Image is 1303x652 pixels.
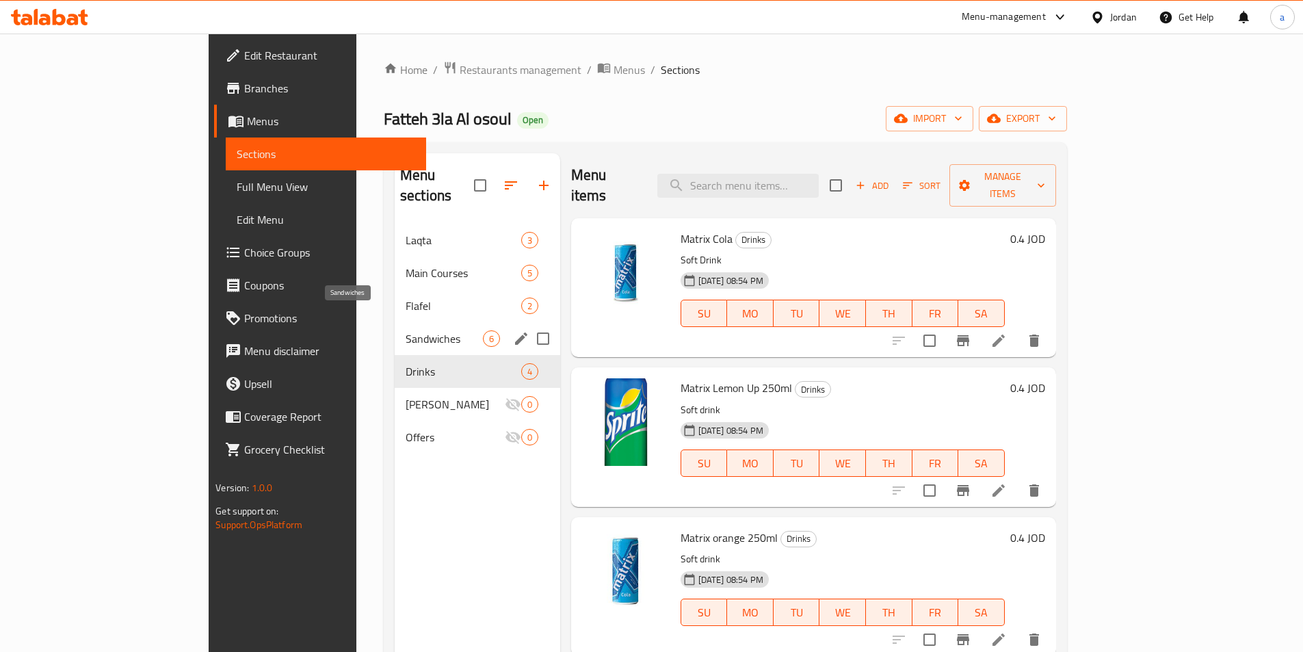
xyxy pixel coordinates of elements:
div: Main Courses5 [395,257,560,289]
span: Edit Menu [237,211,415,228]
div: Drinks [780,531,817,547]
span: Promotions [244,310,415,326]
img: Matrix orange 250ml [582,528,670,616]
span: Upsell [244,376,415,392]
h2: Menu items [571,165,641,206]
span: FR [918,603,953,623]
p: Soft drink [681,402,1005,419]
div: Sandwiches6edit [395,322,560,355]
span: Add item [850,175,894,196]
button: WE [819,449,866,477]
span: Menus [614,62,645,78]
span: MO [733,304,768,324]
span: WE [825,454,860,473]
a: Edit Menu [226,203,426,236]
span: 2 [522,300,538,313]
button: Branch-specific-item [947,324,979,357]
button: Add section [527,169,560,202]
svg: Inactive section [505,429,521,445]
a: Support.OpsPlatform [215,516,302,534]
button: Add [850,175,894,196]
div: Laqta3 [395,224,560,257]
span: MO [733,454,768,473]
span: 0 [522,431,538,444]
a: Grocery Checklist [214,433,426,466]
button: TU [774,599,820,626]
span: Version: [215,479,249,497]
div: Offers0 [395,421,560,454]
span: Grocery Checklist [244,441,415,458]
a: Upsell [214,367,426,400]
button: TH [866,300,912,327]
img: Matrix Lemon Up 250ml [582,378,670,466]
span: Get support on: [215,502,278,520]
span: TH [871,603,907,623]
span: FR [918,454,953,473]
div: Open [517,112,549,129]
span: Full Menu View [237,179,415,195]
span: Choice Groups [244,244,415,261]
button: WE [819,300,866,327]
button: Manage items [949,164,1056,207]
button: Sort [899,175,944,196]
span: TU [779,454,815,473]
span: Menus [247,113,415,129]
span: Sort sections [495,169,527,202]
span: [DATE] 08:54 PM [693,424,769,437]
span: Edit Restaurant [244,47,415,64]
span: Menu disclaimer [244,343,415,359]
input: search [657,174,819,198]
span: Main Courses [406,265,521,281]
li: / [650,62,655,78]
a: Edit menu item [990,332,1007,349]
button: TH [866,599,912,626]
span: Drinks [795,382,830,397]
span: TU [779,304,815,324]
div: Dora kasat [406,396,505,413]
button: SU [681,449,727,477]
div: items [483,330,500,347]
a: Promotions [214,302,426,335]
button: MO [727,300,774,327]
span: Drinks [781,531,816,547]
button: MO [727,449,774,477]
span: SA [964,454,999,473]
button: TU [774,449,820,477]
span: Sandwiches [406,330,483,347]
span: a [1280,10,1285,25]
span: SA [964,304,999,324]
div: items [521,232,538,248]
div: Menu-management [962,9,1046,25]
span: Sections [661,62,700,78]
span: Offers [406,429,505,445]
span: Open [517,114,549,126]
a: Edit menu item [990,631,1007,648]
button: SA [958,300,1005,327]
h6: 0.4 JOD [1010,528,1045,547]
a: Menus [214,105,426,138]
span: Laqta [406,232,521,248]
span: Restaurants management [460,62,581,78]
span: Flafel [406,298,521,314]
span: 1.0.0 [252,479,273,497]
li: / [433,62,438,78]
span: MO [733,603,768,623]
span: import [897,110,962,127]
nav: breadcrumb [384,61,1067,79]
a: Edit Restaurant [214,39,426,72]
a: Restaurants management [443,61,581,79]
span: Drinks [736,232,771,248]
span: Coverage Report [244,408,415,425]
div: [PERSON_NAME]0 [395,388,560,421]
a: Edit menu item [990,482,1007,499]
span: 0 [522,398,538,411]
p: Soft Drink [681,252,1005,269]
span: Matrix Cola [681,229,733,249]
span: Fatteh 3la Al osoul [384,103,512,134]
div: Drinks [735,232,772,248]
span: Select to update [915,476,944,505]
button: FR [912,449,959,477]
